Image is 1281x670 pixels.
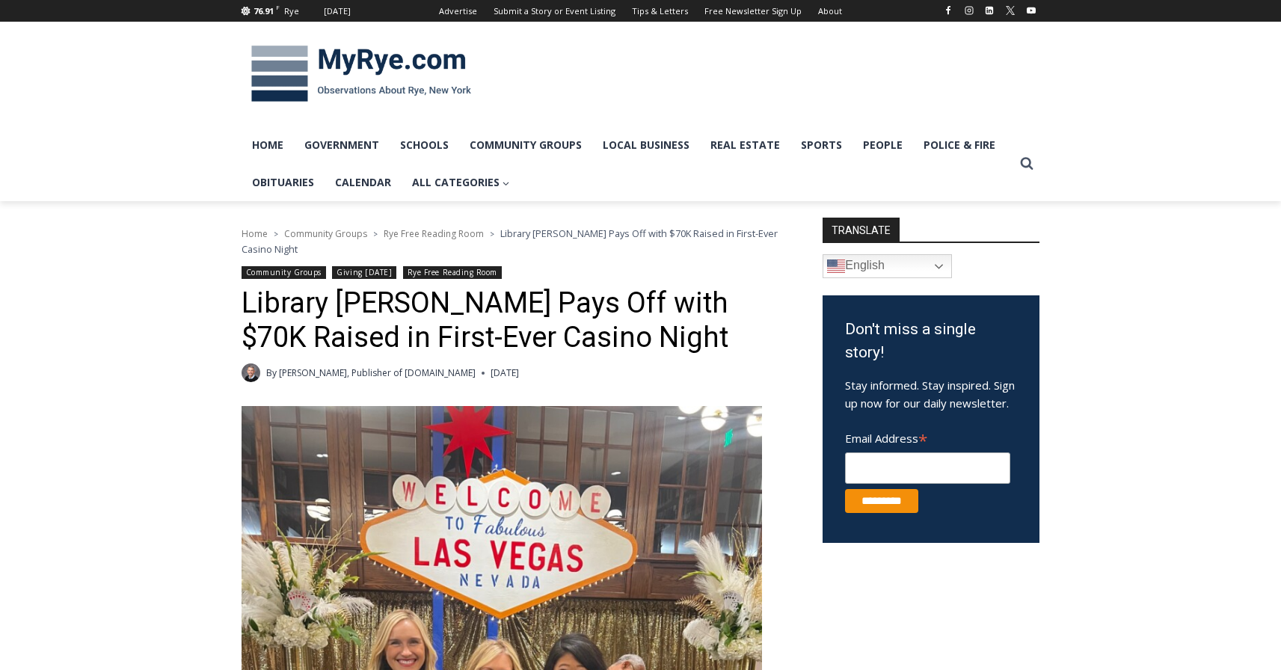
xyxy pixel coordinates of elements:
span: > [490,229,494,239]
a: Home [242,126,294,164]
strong: TRANSLATE [823,218,900,242]
a: Community Groups [284,227,367,240]
label: Email Address [845,423,1010,450]
a: Home [242,227,268,240]
a: All Categories [402,164,520,201]
a: Calendar [325,164,402,201]
div: Rye [284,4,299,18]
a: Police & Fire [913,126,1006,164]
a: Facebook [939,1,957,19]
span: By [266,366,277,380]
a: Schools [390,126,459,164]
span: F [276,3,280,11]
p: Stay informed. Stay inspired. Sign up now for our daily newsletter. [845,376,1017,412]
a: Linkedin [980,1,998,19]
a: Community Groups [242,266,326,279]
h3: Don't miss a single story! [845,318,1017,365]
span: All Categories [412,174,510,191]
a: Obituaries [242,164,325,201]
a: X [1001,1,1019,19]
a: Rye Free Reading Room [384,227,484,240]
span: Library [PERSON_NAME] Pays Off with $70K Raised in First-Ever Casino Night [242,227,778,255]
nav: Breadcrumbs [242,226,784,256]
a: Rye Free Reading Room [403,266,502,279]
a: English [823,254,952,278]
a: Local Business [592,126,700,164]
nav: Primary Navigation [242,126,1013,202]
a: Author image [242,363,260,382]
button: View Search Form [1013,150,1040,177]
time: [DATE] [491,366,519,380]
a: Giving [DATE] [332,266,396,279]
a: [PERSON_NAME], Publisher of [DOMAIN_NAME] [279,366,476,379]
a: YouTube [1022,1,1040,19]
div: [DATE] [324,4,351,18]
a: Community Groups [459,126,592,164]
span: > [373,229,378,239]
a: Sports [790,126,853,164]
img: en [827,257,845,275]
a: People [853,126,913,164]
a: Government [294,126,390,164]
h1: Library [PERSON_NAME] Pays Off with $70K Raised in First-Ever Casino Night [242,286,784,354]
a: Instagram [960,1,978,19]
span: 76.91 [254,5,274,16]
span: > [274,229,278,239]
a: Real Estate [700,126,790,164]
img: MyRye.com [242,35,481,113]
